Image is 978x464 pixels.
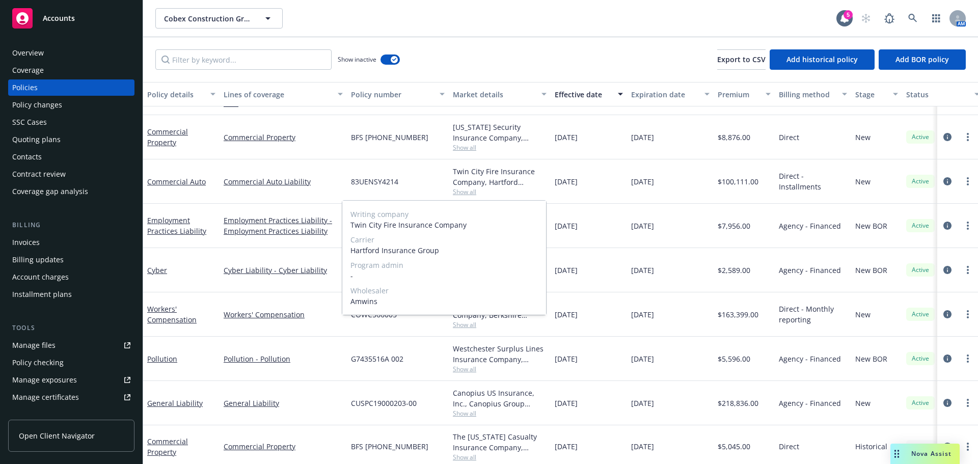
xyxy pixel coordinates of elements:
[453,365,547,373] span: Show all
[718,265,750,276] span: $2,589.00
[856,8,876,29] a: Start snowing
[627,82,714,106] button: Expiration date
[8,269,134,285] a: Account charges
[718,353,750,364] span: $5,596.00
[12,45,44,61] div: Overview
[147,127,188,147] a: Commercial Property
[779,221,841,231] span: Agency - Financed
[555,132,578,143] span: [DATE]
[147,304,197,324] a: Workers' Compensation
[8,131,134,148] a: Quoting plans
[555,176,578,187] span: [DATE]
[855,265,887,276] span: New BOR
[8,45,134,61] a: Overview
[890,444,960,464] button: Nova Assist
[147,89,204,100] div: Policy details
[910,177,931,186] span: Active
[8,406,134,423] a: Manage claims
[8,62,134,78] a: Coverage
[8,220,134,230] div: Billing
[8,372,134,388] span: Manage exposures
[453,143,547,152] span: Show all
[962,397,974,409] a: more
[350,260,538,270] span: Program admin
[855,353,887,364] span: New BOR
[910,265,931,275] span: Active
[12,406,64,423] div: Manage claims
[147,177,206,186] a: Commercial Auto
[8,389,134,405] a: Manage certificates
[453,343,547,365] div: Westchester Surplus Lines Insurance Company, Chubb Group, RT Specialty Insurance Services, LLC (R...
[910,354,931,363] span: Active
[12,97,62,113] div: Policy changes
[718,176,758,187] span: $100,111.00
[910,310,931,319] span: Active
[453,89,535,100] div: Market details
[895,54,949,64] span: Add BOR policy
[786,54,858,64] span: Add historical policy
[224,215,343,236] a: Employment Practices Liability - Employment Practices Liability
[224,398,343,408] a: General Liability
[8,252,134,268] a: Billing updates
[350,270,538,281] span: -
[350,234,538,245] span: Carrier
[12,149,42,165] div: Contacts
[910,442,932,451] span: Expired
[631,353,654,364] span: [DATE]
[453,122,547,143] div: [US_STATE] Security Insurance Company, Liberty Mutual
[43,14,75,22] span: Accounts
[631,176,654,187] span: [DATE]
[962,441,974,453] a: more
[855,132,871,143] span: New
[779,132,799,143] span: Direct
[941,131,954,143] a: circleInformation
[351,353,403,364] span: G7435516A 002
[12,62,44,78] div: Coverage
[350,296,538,307] span: Amwins
[962,264,974,276] a: more
[555,353,578,364] span: [DATE]
[453,166,547,187] div: Twin City Fire Insurance Company, Hartford Insurance Group, Amwins
[449,82,551,106] button: Market details
[718,441,750,452] span: $5,045.00
[351,89,433,100] div: Policy number
[338,55,376,64] span: Show inactive
[631,89,698,100] div: Expiration date
[350,285,538,296] span: Wholesaler
[941,441,954,453] a: circleInformation
[12,114,47,130] div: SSC Cases
[779,353,841,364] span: Agency - Financed
[351,441,428,452] span: BFS [PHONE_NUMBER]
[779,171,847,192] span: Direct - Installments
[770,49,875,70] button: Add historical policy
[631,132,654,143] span: [DATE]
[941,397,954,409] a: circleInformation
[631,398,654,408] span: [DATE]
[12,354,64,371] div: Policy checking
[779,398,841,408] span: Agency - Financed
[855,309,871,320] span: New
[220,82,347,106] button: Lines of coverage
[718,221,750,231] span: $7,956.00
[155,8,283,29] button: Cobex Construction Group
[8,323,134,333] div: Tools
[12,286,72,303] div: Installment plans
[8,234,134,251] a: Invoices
[551,82,627,106] button: Effective date
[962,352,974,365] a: more
[718,309,758,320] span: $163,399.00
[12,131,61,148] div: Quoting plans
[453,431,547,453] div: The [US_STATE] Casualty Insurance Company, Liberty Mutual
[718,398,758,408] span: $218,836.00
[147,354,177,364] a: Pollution
[717,49,766,70] button: Export to CSV
[224,176,343,187] a: Commercial Auto Liability
[147,436,188,457] a: Commercial Property
[941,220,954,232] a: circleInformation
[911,449,952,458] span: Nova Assist
[12,372,77,388] div: Manage exposures
[903,8,923,29] a: Search
[453,388,547,409] div: Canopius US Insurance, Inc., Canopius Group Limited, Amwins
[910,398,931,407] span: Active
[855,398,871,408] span: New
